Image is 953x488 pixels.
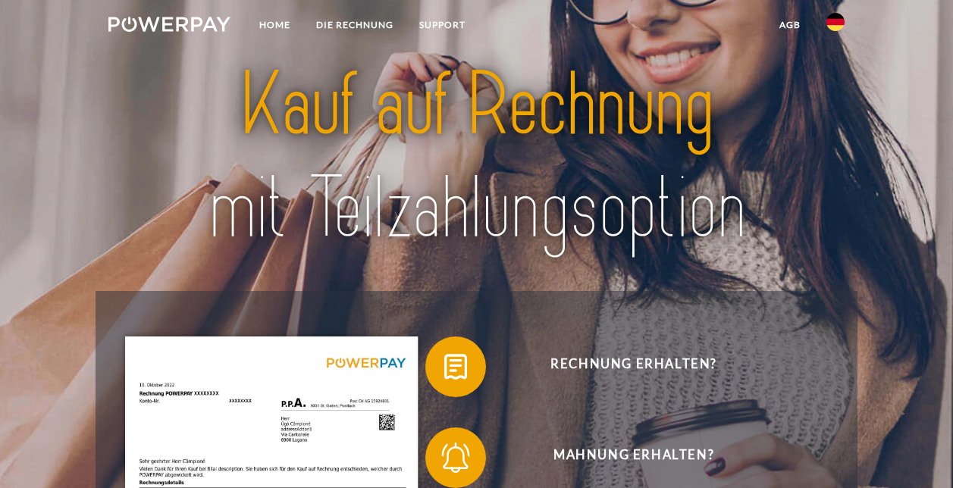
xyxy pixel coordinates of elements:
[246,11,303,39] a: Home
[425,336,820,397] button: Rechnung erhalten?
[448,336,820,397] span: Rechnung erhalten?
[425,427,820,488] button: Mahnung erhalten?
[826,13,845,31] img: de
[144,48,808,265] img: title-powerpay_de.svg
[448,427,820,488] span: Mahnung erhalten?
[437,348,475,386] img: qb_bill.svg
[303,11,406,39] a: DIE RECHNUNG
[108,17,230,32] img: logo-powerpay-white.svg
[766,11,813,39] a: agb
[406,11,478,39] a: SUPPORT
[437,439,475,477] img: qb_bell.svg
